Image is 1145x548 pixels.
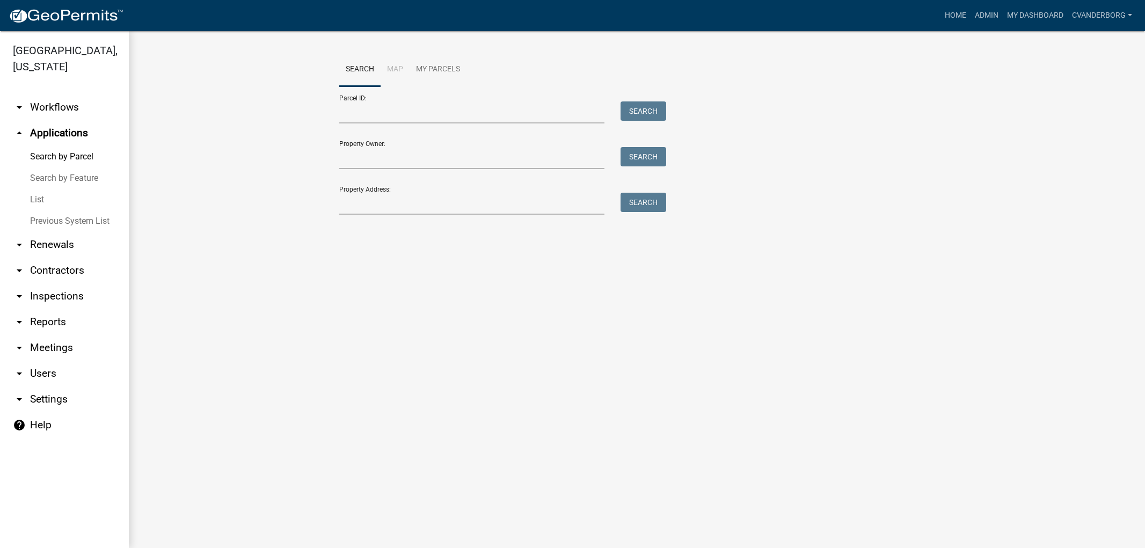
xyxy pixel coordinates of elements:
button: Search [621,193,666,212]
i: arrow_drop_down [13,393,26,406]
button: Search [621,101,666,121]
i: arrow_drop_down [13,264,26,277]
button: Search [621,147,666,166]
i: arrow_drop_down [13,367,26,380]
i: help [13,419,26,432]
i: arrow_drop_down [13,341,26,354]
a: Search [339,53,381,87]
i: arrow_drop_up [13,127,26,140]
a: My Parcels [410,53,466,87]
i: arrow_drop_down [13,316,26,328]
i: arrow_drop_down [13,101,26,114]
a: Home [940,5,971,26]
a: cvanderborg [1068,5,1136,26]
i: arrow_drop_down [13,238,26,251]
a: Admin [971,5,1003,26]
a: My Dashboard [1003,5,1068,26]
i: arrow_drop_down [13,290,26,303]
